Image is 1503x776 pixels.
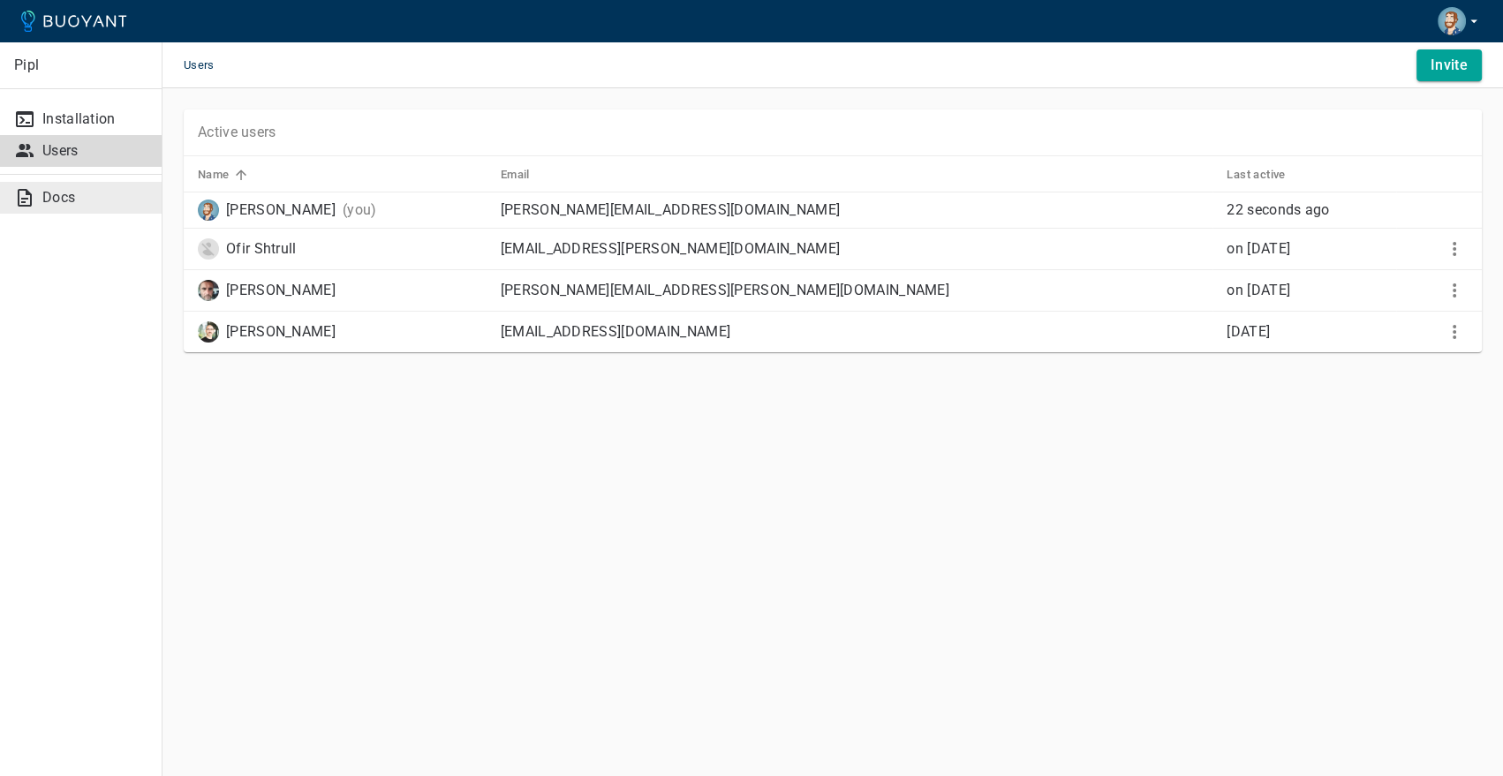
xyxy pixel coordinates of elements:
p: [PERSON_NAME][EMAIL_ADDRESS][PERSON_NAME][DOMAIN_NAME] [501,282,1213,299]
relative-time: 22 seconds ago [1227,201,1329,218]
p: Installation [42,110,147,128]
span: Last active [1227,167,1308,183]
p: (you) [343,201,377,219]
span: Tue, 04 Mar 2025 16:32:08 GMT+2 / Tue, 04 Mar 2025 14:32:08 UTC [1227,240,1290,257]
p: Active users [198,124,276,141]
button: More [1441,319,1468,345]
p: [EMAIL_ADDRESS][PERSON_NAME][DOMAIN_NAME] [501,240,1213,258]
button: Invite [1416,49,1482,81]
p: [EMAIL_ADDRESS][DOMAIN_NAME] [501,323,1213,341]
h5: Email [501,168,530,182]
h4: Invite [1431,57,1468,74]
img: yosef.yudilevich@pipl.com [198,280,219,301]
img: Ilya Pocherk [1438,7,1466,35]
span: Wed, 03 Sep 2025 14:11:19 GMT+3 / Wed, 03 Sep 2025 11:11:19 UTC [1227,201,1329,218]
span: Thu, 27 Mar 2025 15:57:11 GMT+2 / Thu, 27 Mar 2025 13:57:11 UTC [1227,282,1290,298]
p: Ofir Shtrull [226,240,297,258]
span: Email [501,167,553,183]
span: Tue, 02 Sep 2025 14:21:21 GMT+3 / Tue, 02 Sep 2025 11:21:21 UTC [1227,323,1270,340]
span: Name [198,167,253,183]
relative-time: [DATE] [1227,323,1270,340]
h5: Last active [1227,168,1285,182]
p: [PERSON_NAME][EMAIL_ADDRESS][DOMAIN_NAME] [501,201,1213,219]
relative-time: on [DATE] [1227,240,1290,257]
div: Yosi Assis [198,321,336,343]
p: [PERSON_NAME] [226,201,336,219]
button: More [1441,236,1468,262]
span: Users [184,42,236,88]
button: More [1441,277,1468,304]
p: Users [42,142,147,160]
p: Pipl [14,57,147,74]
relative-time: on [DATE] [1227,282,1290,298]
p: [PERSON_NAME] [226,282,336,299]
img: ilya.pocherk@pipl.com [198,200,219,221]
h5: Name [198,168,230,182]
p: Docs [42,189,147,207]
img: ofir.strull@pipl.com [198,238,219,260]
p: [PERSON_NAME] [226,323,336,341]
div: Ilya Pocherk [198,200,336,221]
div: Yosef Yudilevich [198,280,336,301]
img: yosi.assis@pipl.com [198,321,219,343]
div: Ofir Shtrull [198,238,297,260]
